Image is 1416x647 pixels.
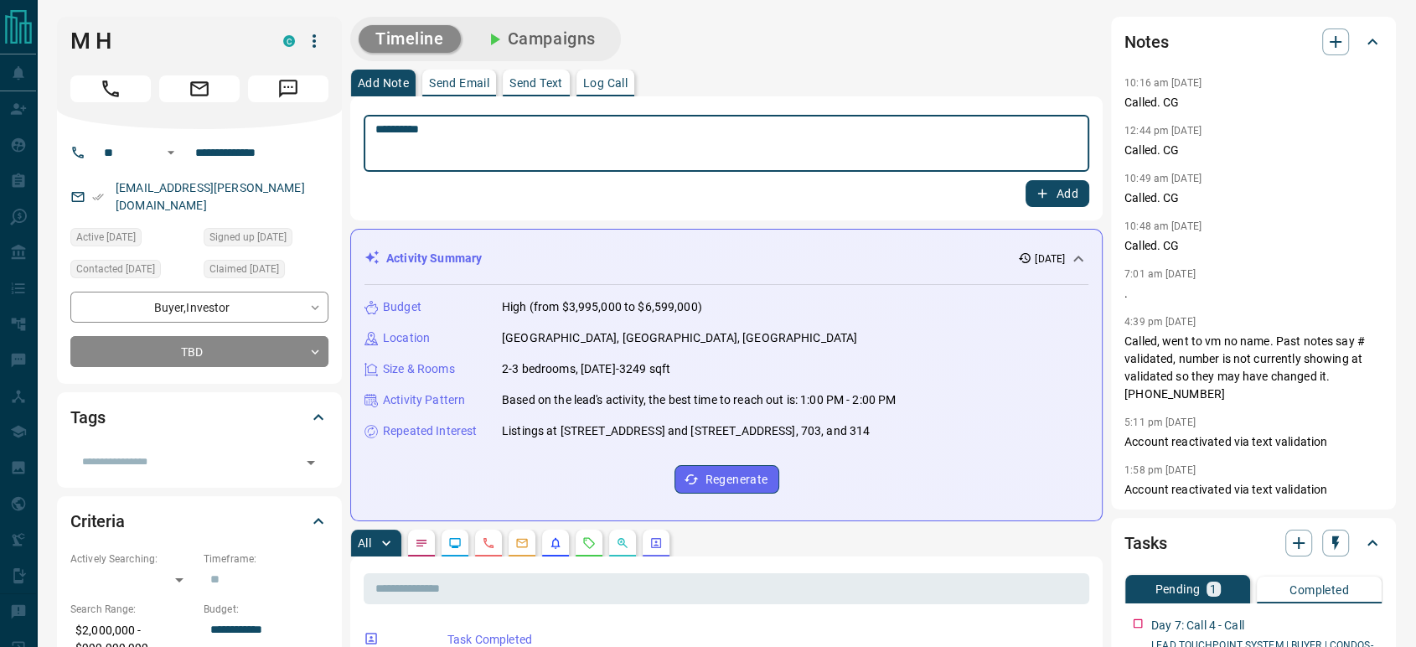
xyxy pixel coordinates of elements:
h2: Tags [70,404,105,431]
svg: Email Verified [92,191,104,203]
p: High (from $3,995,000 to $6,599,000) [502,298,702,316]
p: Called. CG [1124,237,1382,255]
button: Open [161,142,181,163]
p: Listings at [STREET_ADDRESS] and [STREET_ADDRESS], 703, and 314 [502,422,870,440]
p: Location [383,329,430,347]
svg: Notes [415,536,428,550]
p: 5:11 pm [DATE] [1124,417,1196,428]
span: Contacted [DATE] [76,261,155,277]
p: Account reactivated via text validation [1124,481,1382,499]
h2: Tasks [1124,530,1166,556]
p: 1:58 pm [DATE] [1124,464,1196,476]
p: Repeated Interest [383,422,477,440]
div: Notes [1124,22,1382,62]
svg: Lead Browsing Activity [448,536,462,550]
p: Search Range: [70,602,195,617]
div: Activity Summary[DATE] [364,243,1088,274]
p: Called. CG [1124,189,1382,207]
div: Thu Aug 07 2025 [204,260,328,283]
span: Call [70,75,151,102]
p: . [1124,285,1382,303]
button: Regenerate [674,465,779,494]
span: Email [159,75,240,102]
button: Add [1026,180,1089,207]
p: Add Note [358,77,409,89]
svg: Opportunities [616,536,629,550]
p: Budget [383,298,421,316]
p: Completed [1289,584,1349,596]
button: Timeline [359,25,461,53]
p: 1 [1210,583,1217,595]
p: Activity Pattern [383,391,465,409]
svg: Listing Alerts [549,536,562,550]
p: Based on the lead's activity, the best time to reach out is: 1:00 PM - 2:00 PM [502,391,896,409]
p: [DATE] [1035,251,1065,267]
p: Activity Summary [386,250,482,267]
div: condos.ca [283,35,295,47]
span: Signed up [DATE] [209,229,287,246]
div: Wed Apr 15 2015 [204,228,328,251]
p: All [358,537,371,549]
p: Timeframe: [204,551,328,567]
p: Send Email [429,77,489,89]
p: Called. CG [1124,94,1382,111]
span: Active [DATE] [76,229,136,246]
div: TBD [70,336,328,367]
div: Buyer , Investor [70,292,328,323]
svg: Calls [482,536,495,550]
p: Called, went to vm no name. Past notes say # validated, number is not currently showing at valida... [1124,333,1382,403]
button: Campaigns [468,25,612,53]
p: Pending [1155,583,1200,595]
span: Claimed [DATE] [209,261,279,277]
p: Called. CG [1124,142,1382,159]
svg: Emails [515,536,529,550]
span: Message [248,75,328,102]
div: Thu Aug 07 2025 [70,260,195,283]
p: Actively Searching: [70,551,195,567]
div: Criteria [70,501,328,541]
svg: Requests [582,536,596,550]
h1: M H [70,28,258,54]
p: Budget: [204,602,328,617]
svg: Agent Actions [649,536,663,550]
p: 10:16 am [DATE] [1124,77,1202,89]
p: Send Text [509,77,563,89]
p: Day 7: Call 4 - Call [1151,617,1244,634]
p: 7:01 am [DATE] [1124,268,1196,280]
div: Tue Aug 05 2025 [70,228,195,251]
h2: Notes [1124,28,1168,55]
p: 10:48 am [DATE] [1124,220,1202,232]
p: Size & Rooms [383,360,455,378]
p: [GEOGRAPHIC_DATA], [GEOGRAPHIC_DATA], [GEOGRAPHIC_DATA] [502,329,857,347]
p: 4:39 pm [DATE] [1124,316,1196,328]
p: Account reactivated via text validation [1124,433,1382,451]
button: Open [299,451,323,474]
p: Log Call [583,77,628,89]
p: 10:49 am [DATE] [1124,173,1202,184]
div: Tasks [1124,523,1382,563]
div: Tags [70,397,328,437]
p: 12:44 pm [DATE] [1124,125,1202,137]
h2: Criteria [70,508,125,535]
p: 2-3 bedrooms, [DATE]-3249 sqft [502,360,670,378]
a: [EMAIL_ADDRESS][PERSON_NAME][DOMAIN_NAME] [116,181,305,212]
